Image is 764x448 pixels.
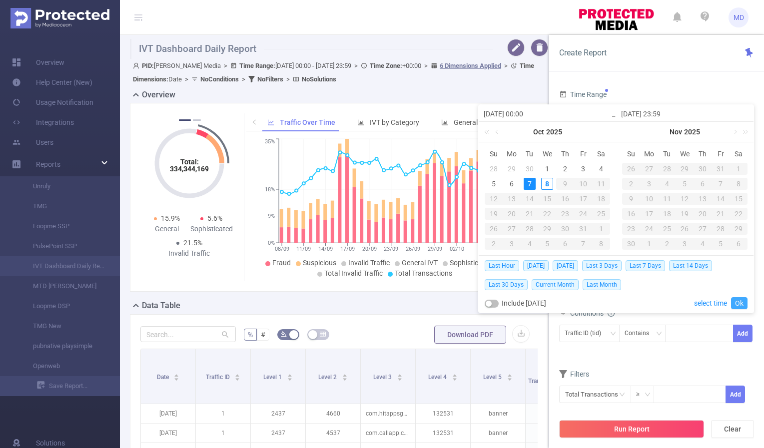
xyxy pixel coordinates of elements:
[592,223,610,235] div: 1
[506,178,518,190] div: 6
[694,236,712,251] td: December 4, 2025
[370,118,419,126] span: IVT by Category
[676,161,694,176] td: October 29, 2025
[268,240,275,246] tspan: 0%
[556,149,574,158] span: Th
[658,176,676,191] td: November 4, 2025
[503,236,521,251] td: November 3, 2025
[340,246,355,252] tspan: 17/09
[482,122,495,142] a: Last year (Control + left)
[574,208,592,220] div: 24
[142,62,154,69] b: PID:
[694,208,712,220] div: 20
[658,178,676,190] div: 4
[640,176,658,191] td: November 3, 2025
[406,246,420,252] tspan: 26/09
[730,163,748,175] div: 1
[592,176,610,191] td: October 11, 2025
[622,163,640,175] div: 26
[574,221,592,236] td: October 31, 2025
[539,176,557,191] td: October 8, 2025
[712,238,730,250] div: 5
[640,206,658,221] td: November 17, 2025
[189,224,234,234] div: Sophisticated
[268,213,275,220] tspan: 9%
[239,75,248,83] span: >
[658,223,676,235] div: 25
[622,193,640,205] div: 9
[539,223,557,235] div: 29
[712,206,730,221] td: November 21, 2025
[730,122,739,142] a: Next month (PageDown)
[170,165,209,173] tspan: 334,344,169
[521,191,539,206] td: October 14, 2025
[545,122,563,142] a: 2025
[574,176,592,191] td: October 10, 2025
[640,191,658,206] td: November 10, 2025
[20,336,108,356] a: pubnative playsimple
[556,191,574,206] td: October 16, 2025
[676,176,694,191] td: November 5, 2025
[694,176,712,191] td: November 6, 2025
[488,178,500,190] div: 5
[20,356,108,376] a: Openweb
[640,149,658,158] span: Mo
[539,149,557,158] span: We
[362,246,376,252] tspan: 20/09
[712,223,730,235] div: 28
[485,223,503,235] div: 26
[694,206,712,221] td: November 20, 2025
[656,331,662,338] i: icon: down
[348,259,390,267] span: Invalid Traffic
[574,193,592,205] div: 17
[658,149,676,158] span: Tu
[251,119,257,125] i: icon: left
[521,238,539,250] div: 4
[521,236,539,251] td: November 4, 2025
[20,176,108,196] a: Unruly
[539,208,557,220] div: 22
[182,75,191,83] span: >
[658,221,676,236] td: November 25, 2025
[506,163,518,175] div: 29
[640,193,658,205] div: 10
[556,208,574,220] div: 23
[676,223,694,235] div: 26
[734,7,744,27] span: MD
[694,149,712,158] span: Th
[574,146,592,161] th: Fri
[622,238,640,250] div: 30
[640,236,658,251] td: December 1, 2025
[658,238,676,250] div: 2
[402,259,438,267] span: General IVT
[712,178,730,190] div: 7
[712,193,730,205] div: 14
[622,149,640,158] span: Su
[524,163,536,175] div: 30
[712,161,730,176] td: October 31, 2025
[484,108,611,120] input: Start date
[694,163,712,175] div: 30
[676,206,694,221] td: November 19, 2025
[130,39,493,59] h1: IVT Dashboard Daily Report
[712,149,730,158] span: Fr
[485,176,503,191] td: October 5, 2025
[20,236,108,256] a: PulsePoint SSP
[320,331,326,337] i: icon: table
[302,75,336,83] b: No Solutions
[592,193,610,205] div: 18
[712,191,730,206] td: November 14, 2025
[694,223,712,235] div: 27
[556,193,574,205] div: 16
[640,163,658,175] div: 27
[610,331,616,338] i: icon: down
[521,149,539,158] span: Tu
[730,161,748,176] td: November 1, 2025
[730,178,748,190] div: 8
[712,236,730,251] td: December 5, 2025
[12,72,92,92] a: Help Center (New)
[541,178,553,190] div: 8
[622,236,640,251] td: November 30, 2025
[556,146,574,161] th: Thu
[556,238,574,250] div: 6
